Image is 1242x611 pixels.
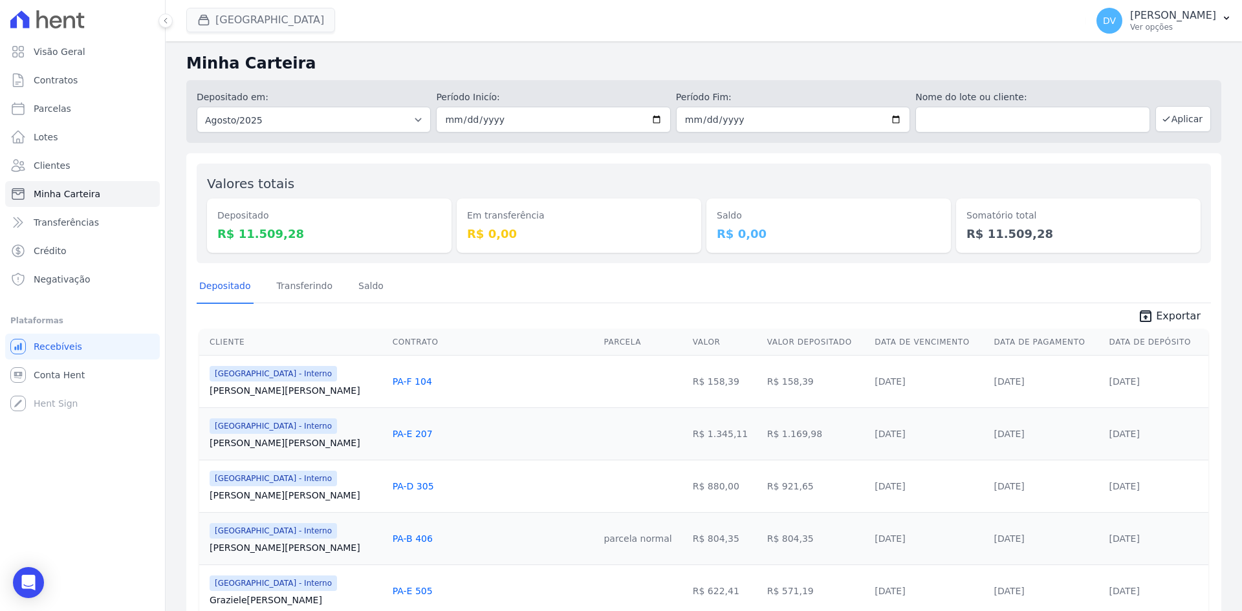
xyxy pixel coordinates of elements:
td: R$ 1.345,11 [688,407,762,460]
dt: Em transferência [467,209,691,222]
th: Valor Depositado [762,329,870,356]
a: [DATE] [875,533,905,544]
dd: R$ 11.509,28 [966,225,1190,242]
span: Contratos [34,74,78,87]
span: Visão Geral [34,45,85,58]
a: [PERSON_NAME][PERSON_NAME] [210,489,382,502]
span: [GEOGRAPHIC_DATA] - Interno [210,523,337,539]
span: Exportar [1156,308,1201,324]
th: Cliente [199,329,387,356]
a: [DATE] [994,481,1024,491]
label: Período Inicío: [436,91,670,104]
span: DV [1103,16,1116,25]
a: [DATE] [1109,586,1140,596]
label: Depositado em: [197,92,268,102]
a: PA-F 104 [393,376,432,387]
td: R$ 921,65 [762,460,870,512]
div: Open Intercom Messenger [13,567,44,598]
dt: Somatório total [966,209,1190,222]
a: [PERSON_NAME][PERSON_NAME] [210,436,382,449]
span: Transferências [34,216,99,229]
span: Negativação [34,273,91,286]
span: [GEOGRAPHIC_DATA] - Interno [210,366,337,381]
a: PA-D 305 [393,481,434,491]
button: [GEOGRAPHIC_DATA] [186,8,335,32]
td: R$ 804,35 [688,512,762,564]
a: [DATE] [994,429,1024,439]
a: [DATE] [994,533,1024,544]
span: [GEOGRAPHIC_DATA] - Interno [210,418,337,434]
a: [DATE] [875,481,905,491]
a: Contratos [5,67,160,93]
a: PA-E 207 [393,429,433,439]
dd: R$ 0,00 [467,225,691,242]
a: [DATE] [1109,533,1140,544]
span: Clientes [34,159,70,172]
span: [GEOGRAPHIC_DATA] - Interno [210,575,337,591]
button: DV [PERSON_NAME] Ver opções [1086,3,1242,39]
a: Lotes [5,124,160,150]
span: Recebíveis [34,340,82,353]
a: [PERSON_NAME][PERSON_NAME] [210,384,382,397]
a: [DATE] [875,429,905,439]
label: Nome do lote ou cliente: [915,91,1149,104]
dt: Depositado [217,209,441,222]
span: Parcelas [34,102,71,115]
dd: R$ 0,00 [717,225,941,242]
a: Saldo [356,270,386,304]
p: [PERSON_NAME] [1130,9,1216,22]
a: PA-B 406 [393,533,433,544]
a: Visão Geral [5,39,160,65]
a: Recebíveis [5,334,160,359]
dt: Saldo [717,209,941,222]
a: PA-E 505 [393,586,433,596]
th: Contrato [387,329,599,356]
td: R$ 158,39 [688,355,762,407]
a: [DATE] [875,586,905,596]
a: Parcelas [5,96,160,122]
a: Negativação [5,266,160,292]
td: R$ 880,00 [688,460,762,512]
a: [PERSON_NAME][PERSON_NAME] [210,541,382,554]
dd: R$ 11.509,28 [217,225,441,242]
span: Crédito [34,244,67,257]
th: Data de Pagamento [988,329,1104,356]
th: Data de Depósito [1104,329,1208,356]
a: [DATE] [1109,429,1140,439]
th: Data de Vencimento [869,329,988,356]
a: Transferências [5,209,160,235]
a: Minha Carteira [5,181,160,207]
a: Clientes [5,153,160,178]
a: Transferindo [274,270,336,304]
span: [GEOGRAPHIC_DATA] - Interno [210,471,337,486]
a: [DATE] [875,376,905,387]
th: Parcela [598,329,687,356]
span: Lotes [34,131,58,144]
a: unarchive Exportar [1128,308,1211,327]
a: Crédito [5,238,160,264]
i: unarchive [1138,308,1153,324]
label: Valores totais [207,176,294,191]
a: [DATE] [1109,376,1140,387]
span: Conta Hent [34,369,85,381]
a: Graziele[PERSON_NAME] [210,594,382,606]
a: Depositado [197,270,254,304]
button: Aplicar [1155,106,1211,132]
td: R$ 804,35 [762,512,870,564]
td: R$ 158,39 [762,355,870,407]
a: [DATE] [1109,481,1140,491]
td: R$ 1.169,98 [762,407,870,460]
div: Plataformas [10,313,155,328]
a: [DATE] [994,376,1024,387]
p: Ver opções [1130,22,1216,32]
th: Valor [688,329,762,356]
h2: Minha Carteira [186,52,1221,75]
span: Minha Carteira [34,188,100,200]
a: parcela normal [604,533,671,544]
label: Período Fim: [676,91,910,104]
a: [DATE] [994,586,1024,596]
a: Conta Hent [5,362,160,388]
